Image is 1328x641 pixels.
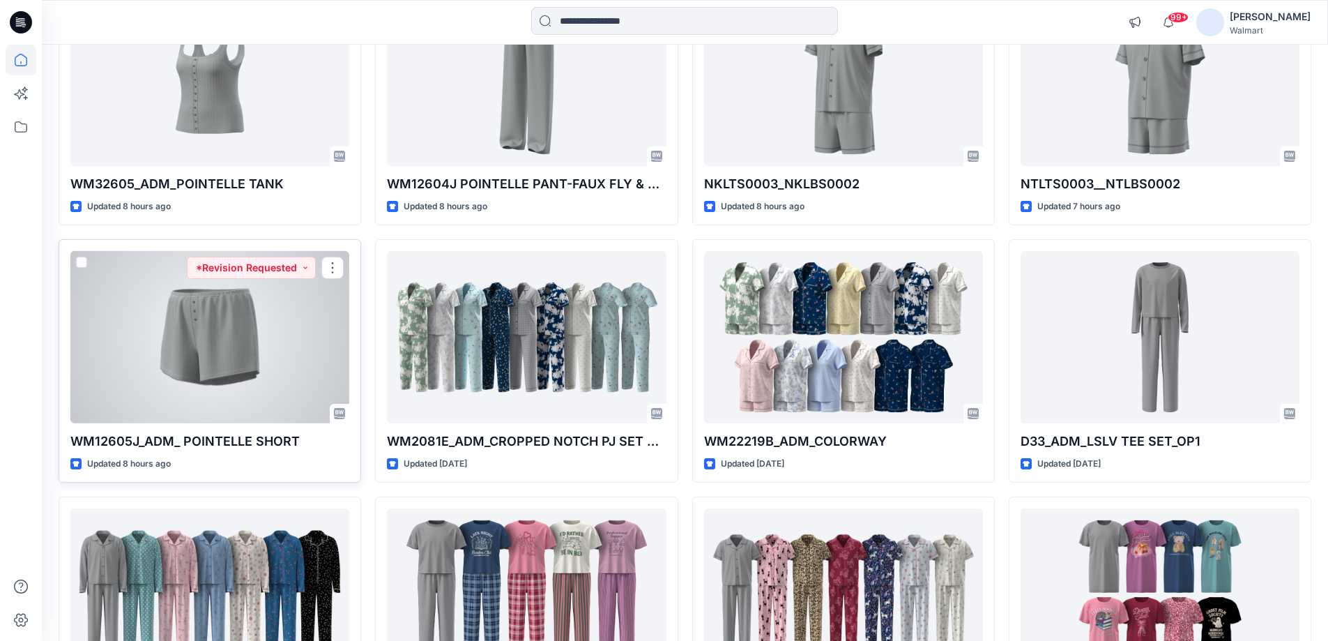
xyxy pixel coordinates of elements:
[1230,8,1311,25] div: [PERSON_NAME]
[1037,457,1101,472] p: Updated [DATE]
[1021,251,1299,423] a: D33_ADM_LSLV TEE SET_OP1
[87,199,171,214] p: Updated 8 hours ago
[387,174,666,194] p: WM12604J POINTELLE PANT-FAUX FLY & BUTTONS + PICOT
[387,251,666,423] a: WM2081E_ADM_CROPPED NOTCH PJ SET w/ STRAIGHT HEM TOP_COLORWAY
[70,174,349,194] p: WM32605_ADM_POINTELLE TANK
[1021,432,1299,451] p: D33_ADM_LSLV TEE SET_OP1
[721,457,784,472] p: Updated [DATE]
[404,457,467,472] p: Updated [DATE]
[704,174,983,194] p: NKLTS0003_NKLBS0002
[721,199,804,214] p: Updated 8 hours ago
[87,457,171,472] p: Updated 8 hours ago
[387,432,666,451] p: WM2081E_ADM_CROPPED NOTCH PJ SET w/ STRAIGHT HEM TOP_COLORWAY
[1021,174,1299,194] p: NTLTS0003__NTLBS0002
[1037,199,1120,214] p: Updated 7 hours ago
[70,432,349,451] p: WM12605J_ADM_ POINTELLE SHORT
[704,432,983,451] p: WM22219B_ADM_COLORWAY
[1196,8,1224,36] img: avatar
[70,251,349,423] a: WM12605J_ADM_ POINTELLE SHORT
[1168,12,1189,23] span: 99+
[704,251,983,423] a: WM22219B_ADM_COLORWAY
[1230,25,1311,36] div: Walmart
[404,199,487,214] p: Updated 8 hours ago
